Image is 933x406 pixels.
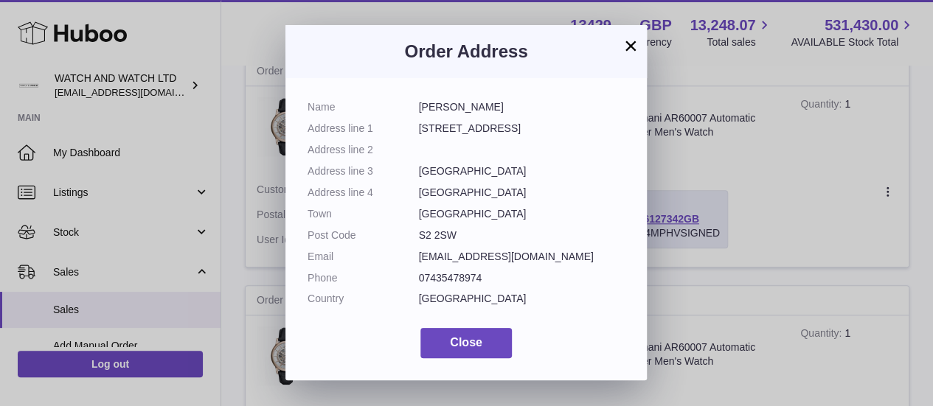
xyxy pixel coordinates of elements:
dd: [PERSON_NAME] [419,100,625,114]
h3: Order Address [308,40,625,63]
dt: Address line 3 [308,164,419,178]
dt: Phone [308,271,419,285]
dd: [GEOGRAPHIC_DATA] [419,292,625,306]
dt: Town [308,207,419,221]
button: Close [420,328,512,358]
dd: [EMAIL_ADDRESS][DOMAIN_NAME] [419,250,625,264]
dd: 07435478974 [419,271,625,285]
dd: [GEOGRAPHIC_DATA] [419,207,625,221]
dt: Country [308,292,419,306]
dd: [GEOGRAPHIC_DATA] [419,186,625,200]
dt: Address line 1 [308,122,419,136]
dt: Address line 2 [308,143,419,157]
dd: S2 2SW [419,228,625,242]
dd: [STREET_ADDRESS] [419,122,625,136]
dd: [GEOGRAPHIC_DATA] [419,164,625,178]
dt: Name [308,100,419,114]
button: × [622,37,639,55]
dt: Address line 4 [308,186,419,200]
span: Close [450,336,482,349]
dt: Email [308,250,419,264]
dt: Post Code [308,228,419,242]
